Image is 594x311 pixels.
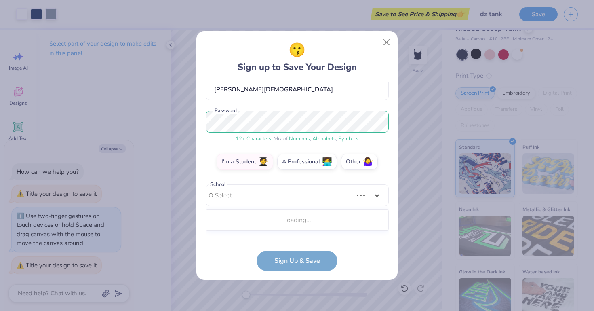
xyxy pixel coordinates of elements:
span: 🤷‍♀️ [363,157,373,167]
label: Other [341,154,378,170]
span: 12 + Characters [236,135,271,142]
label: School [209,180,227,188]
label: I'm a Student [217,154,273,170]
div: Loading... [206,212,388,228]
label: A Professional [277,154,337,170]
div: , Mix of , , [206,135,389,143]
span: 😗 [289,40,305,61]
button: Close [379,35,394,50]
span: Alphabets [312,135,336,142]
span: Numbers [289,135,310,142]
span: 👩‍💻 [322,157,332,167]
span: Symbols [338,135,358,142]
span: 🧑‍🎓 [258,157,268,167]
div: Sign up to Save Your Design [238,40,357,74]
